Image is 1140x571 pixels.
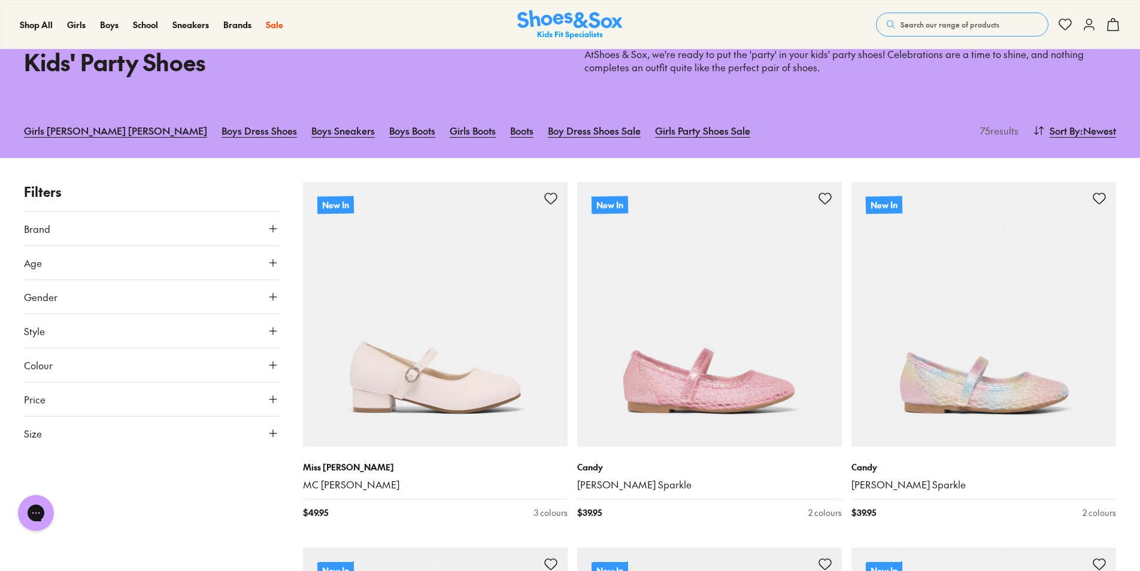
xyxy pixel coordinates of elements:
button: Age [24,246,279,280]
a: New In [303,182,568,447]
a: Shoes & Sox [594,47,647,60]
p: Filters [24,182,279,202]
p: Miss [PERSON_NAME] [303,461,568,473]
button: Sort By:Newest [1033,117,1116,144]
span: Size [24,426,42,441]
a: MC [PERSON_NAME] [303,478,568,491]
a: Boys Dress Shoes [222,117,297,144]
span: : Newest [1080,123,1116,138]
span: Age [24,256,42,270]
a: Girls Boots [450,117,496,144]
span: Search our range of products [901,19,999,30]
span: Colour [24,358,53,372]
span: Price [24,392,46,406]
button: Style [24,314,279,348]
h1: Kids' Party Shoes [24,45,556,79]
img: SNS_Logo_Responsive.svg [517,10,623,40]
p: At , we're ready to put the 'party' in your kids' party shoes! Celebrations are a time to shine, ... [584,48,1116,74]
a: [PERSON_NAME] Sparkle [577,478,842,491]
button: Colour [24,348,279,382]
a: Boys Sneakers [311,117,375,144]
a: Boys Boots [389,117,435,144]
span: Gender [24,290,57,304]
span: $ 39.95 [577,506,602,519]
button: Brand [24,212,279,245]
a: School [133,19,158,31]
div: 2 colours [808,506,842,519]
p: New In [317,195,355,215]
a: Brands [223,19,251,31]
button: Gender [24,280,279,314]
a: Shoes & Sox [517,10,623,40]
p: Candy [577,461,842,473]
button: Size [24,417,279,450]
p: New In [592,196,628,214]
a: Sneakers [172,19,209,31]
a: Sale [266,19,283,31]
button: Search our range of products [876,13,1048,37]
a: Shop All [20,19,53,31]
a: Boy Dress Shoes Sale [548,117,641,144]
div: 2 colours [1083,506,1116,519]
a: Girls [PERSON_NAME] [PERSON_NAME] [24,117,207,144]
a: New In [851,182,1116,447]
p: Candy [851,461,1116,473]
a: Boys [100,19,119,31]
a: [PERSON_NAME] Sparkle [851,478,1116,491]
div: 3 colours [534,506,568,519]
a: Boots [510,117,533,144]
span: $ 39.95 [851,506,876,519]
button: Price [24,382,279,416]
p: New In [866,196,902,214]
span: Style [24,324,45,338]
a: Girls Party Shoes Sale [655,117,750,144]
p: 75 results [975,123,1018,138]
span: Sort By [1050,123,1080,138]
span: Brand [24,221,50,236]
iframe: Gorgias live chat messenger [12,491,60,535]
a: New In [577,182,842,447]
a: Girls [67,19,86,31]
span: $ 49.95 [303,506,328,519]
